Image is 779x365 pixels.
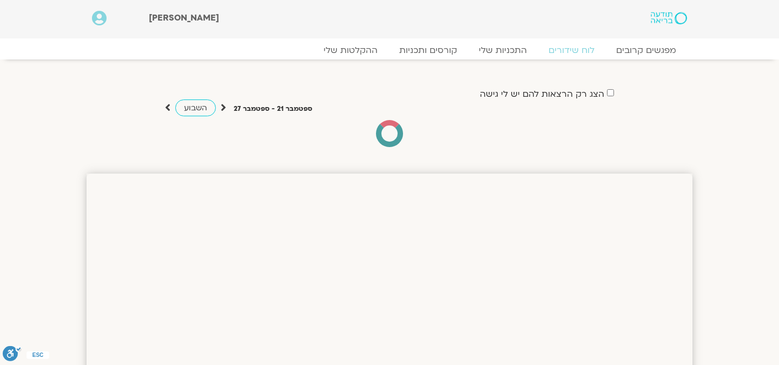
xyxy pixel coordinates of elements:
[92,45,687,56] nav: Menu
[175,99,216,116] a: השבוע
[468,45,538,56] a: התכניות שלי
[538,45,605,56] a: לוח שידורים
[605,45,687,56] a: מפגשים קרובים
[480,89,604,99] label: הצג רק הרצאות להם יש לי גישה
[313,45,388,56] a: ההקלטות שלי
[234,103,312,115] p: ספטמבר 21 - ספטמבר 27
[149,12,219,24] span: [PERSON_NAME]
[388,45,468,56] a: קורסים ותכניות
[184,103,207,113] span: השבוע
